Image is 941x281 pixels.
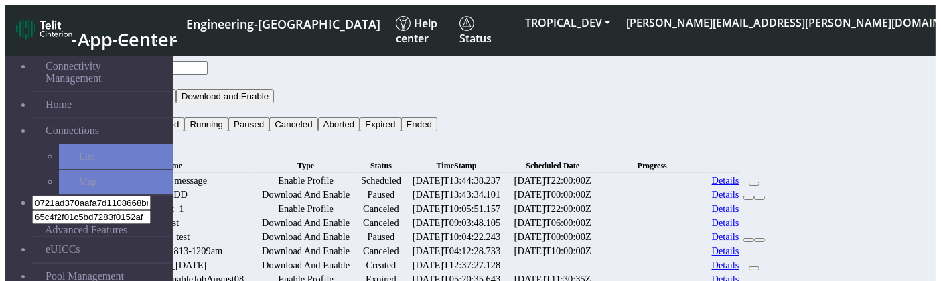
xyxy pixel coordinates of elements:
[184,117,228,131] button: Running
[370,161,392,170] span: Status
[89,146,768,158] div: Bulk Operations
[406,231,507,243] td: [DATE]T10:04:22.243
[358,203,405,215] td: Canceled
[269,117,317,131] button: Canceled
[79,176,96,188] span: Map
[406,217,507,229] td: [DATE]T09:03:48.105
[360,117,401,131] button: Expired
[454,11,517,51] a: Status
[526,161,579,170] span: Scheduled Date
[508,231,597,243] td: [DATE]T00:00:00Z
[406,245,507,258] td: [DATE]T04:12:28.733
[255,217,356,229] td: Download And Enable
[406,188,507,201] td: [DATE]T13:43:34.101
[396,16,437,46] span: Help center
[32,237,173,262] a: eUICCs
[508,188,597,201] td: [DATE]T00:00:00Z
[508,217,597,229] td: [DATE]T06:00:00Z
[255,174,356,187] td: Enable Profile
[358,231,405,243] td: Paused
[712,175,739,186] a: Details
[406,259,507,272] td: [DATE]T12:37:27.128
[255,245,356,258] td: Download And Enable
[358,245,405,258] td: Canceled
[46,125,99,137] span: Connections
[32,118,173,144] a: Connections
[16,15,175,47] a: App Center
[712,260,739,271] a: Details
[32,54,173,91] a: Connectivity Management
[358,259,405,272] td: Created
[358,217,405,229] td: Canceled
[79,151,94,162] span: List
[255,203,356,215] td: Enable Profile
[437,161,477,170] span: TimeStamp
[508,203,597,215] td: [DATE]T22:00:00Z
[712,203,739,215] a: Details
[32,92,173,117] a: Home
[459,16,492,46] span: Status
[390,11,454,51] a: Help center
[59,170,173,194] a: Map
[176,89,274,103] button: Download and Enable
[459,16,474,31] img: status.svg
[297,161,314,170] span: Type
[712,245,739,257] a: Details
[508,174,597,187] td: [DATE]T22:00:00Z
[638,161,667,170] span: Progress
[712,231,739,243] a: Details
[45,224,127,236] span: Advanced Features
[406,203,507,215] td: [DATE]T10:05:51.157
[78,27,177,52] span: App Center
[712,217,739,229] a: Details
[228,117,269,131] button: Paused
[318,117,360,131] button: Aborted
[59,144,173,169] a: List
[16,18,72,40] img: logo-telit-cinterion-gw-new.png
[358,188,405,201] td: Paused
[508,245,597,258] td: [DATE]T10:00:00Z
[186,11,380,36] a: Your current platform instance
[712,189,739,201] a: Details
[358,174,405,187] td: Scheduled
[255,231,356,243] td: Download And Enable
[255,188,356,201] td: Download And Enable
[255,259,356,272] td: Download And Enable
[401,117,438,131] button: Ended
[406,174,507,187] td: [DATE]T13:44:38.237
[517,11,618,35] button: TROPICAL_DEV
[186,16,380,32] span: Engineering-[GEOGRAPHIC_DATA]
[396,16,411,31] img: knowledge.svg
